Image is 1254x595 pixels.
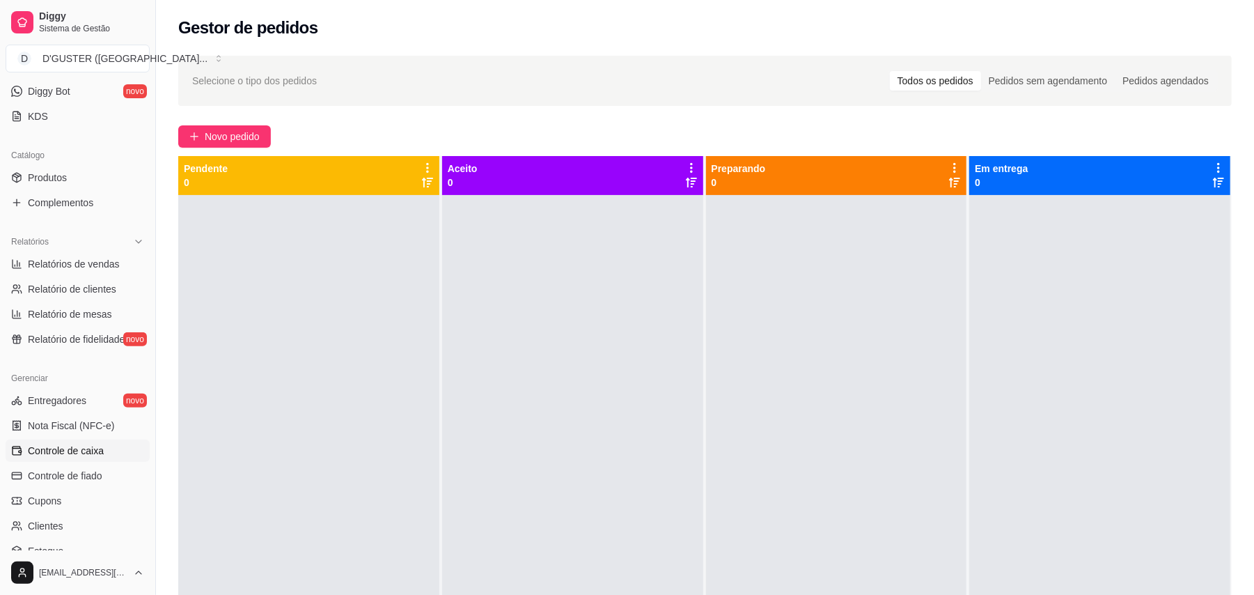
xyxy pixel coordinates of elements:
span: Relatório de mesas [28,307,112,321]
span: Diggy Bot [28,84,70,98]
span: Estoque [28,544,63,558]
a: Nota Fiscal (NFC-e) [6,415,150,437]
span: D [17,52,31,65]
a: Controle de fiado [6,465,150,487]
span: Selecione o tipo dos pedidos [192,73,317,88]
div: Catálogo [6,144,150,167]
p: 0 [184,176,228,190]
a: Estoque [6,540,150,562]
span: Diggy [39,10,144,23]
span: Produtos [28,171,67,185]
h2: Gestor de pedidos [178,17,318,39]
a: Relatórios de vendas [6,253,150,275]
p: 0 [448,176,478,190]
div: D'GUSTER ([GEOGRAPHIC_DATA] ... [42,52,207,65]
span: Clientes [28,519,63,533]
a: Relatório de fidelidadenovo [6,328,150,350]
span: Complementos [28,196,93,210]
span: Relatórios [11,236,49,247]
div: Gerenciar [6,367,150,389]
span: Sistema de Gestão [39,23,144,34]
p: Preparando [712,162,766,176]
div: Pedidos agendados [1115,71,1216,91]
p: 0 [975,176,1028,190]
span: Controle de fiado [28,469,102,483]
span: Relatórios de vendas [28,257,120,271]
span: Novo pedido [205,129,260,144]
a: DiggySistema de Gestão [6,6,150,39]
span: plus [189,132,199,141]
a: Produtos [6,167,150,189]
span: [EMAIL_ADDRESS][DOMAIN_NAME] [39,567,127,578]
button: Novo pedido [178,125,271,148]
a: KDS [6,105,150,127]
p: Pendente [184,162,228,176]
span: Nota Fiscal (NFC-e) [28,419,114,433]
p: 0 [712,176,766,190]
p: Aceito [448,162,478,176]
a: Controle de caixa [6,440,150,462]
span: Entregadores [28,394,86,408]
span: KDS [28,109,48,123]
span: Cupons [28,494,61,508]
button: Select a team [6,45,150,72]
a: Clientes [6,515,150,537]
a: Cupons [6,490,150,512]
a: Entregadoresnovo [6,389,150,412]
div: Pedidos sem agendamento [981,71,1115,91]
a: Diggy Botnovo [6,80,150,102]
span: Controle de caixa [28,444,104,458]
button: [EMAIL_ADDRESS][DOMAIN_NAME] [6,556,150,589]
p: Em entrega [975,162,1028,176]
div: Todos os pedidos [890,71,981,91]
span: Relatório de clientes [28,282,116,296]
a: Relatório de clientes [6,278,150,300]
span: Relatório de fidelidade [28,332,125,346]
a: Complementos [6,192,150,214]
a: Relatório de mesas [6,303,150,325]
